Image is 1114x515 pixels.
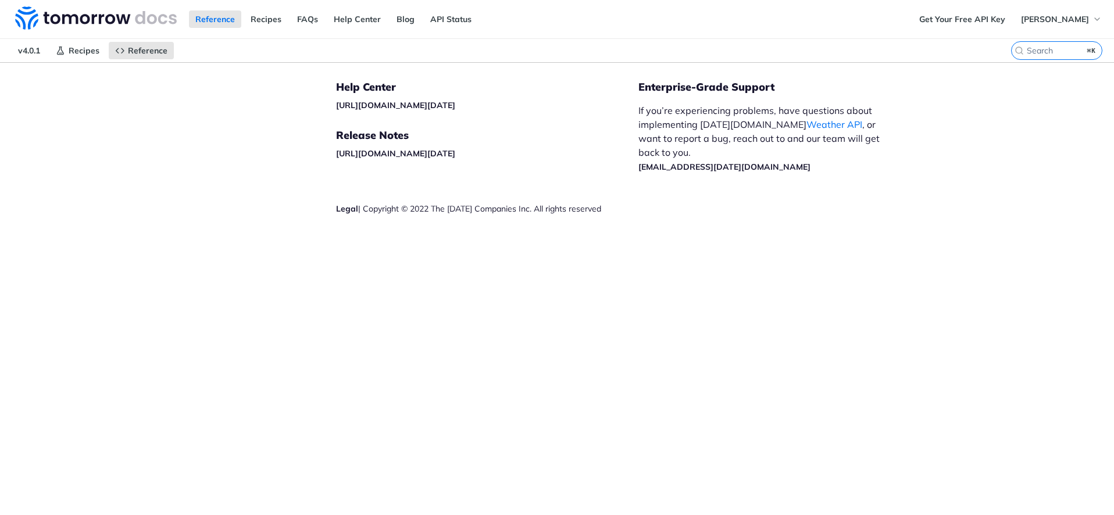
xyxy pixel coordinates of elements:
[638,162,810,172] a: [EMAIL_ADDRESS][DATE][DOMAIN_NAME]
[291,10,324,28] a: FAQs
[336,148,455,159] a: [URL][DOMAIN_NAME][DATE]
[244,10,288,28] a: Recipes
[1084,45,1099,56] kbd: ⌘K
[69,45,99,56] span: Recipes
[336,203,358,214] a: Legal
[336,128,638,142] h5: Release Notes
[336,203,638,214] div: | Copyright © 2022 The [DATE] Companies Inc. All rights reserved
[189,10,241,28] a: Reference
[1015,46,1024,55] svg: Search
[327,10,387,28] a: Help Center
[390,10,421,28] a: Blog
[12,42,47,59] span: v4.0.1
[424,10,478,28] a: API Status
[336,100,455,110] a: [URL][DOMAIN_NAME][DATE]
[336,80,638,94] h5: Help Center
[638,103,892,173] p: If you’re experiencing problems, have questions about implementing [DATE][DOMAIN_NAME] , or want ...
[806,119,862,130] a: Weather API
[913,10,1012,28] a: Get Your Free API Key
[1021,14,1089,24] span: [PERSON_NAME]
[109,42,174,59] a: Reference
[15,6,177,30] img: Tomorrow.io Weather API Docs
[638,80,911,94] h5: Enterprise-Grade Support
[1015,10,1108,28] button: [PERSON_NAME]
[49,42,106,59] a: Recipes
[128,45,167,56] span: Reference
